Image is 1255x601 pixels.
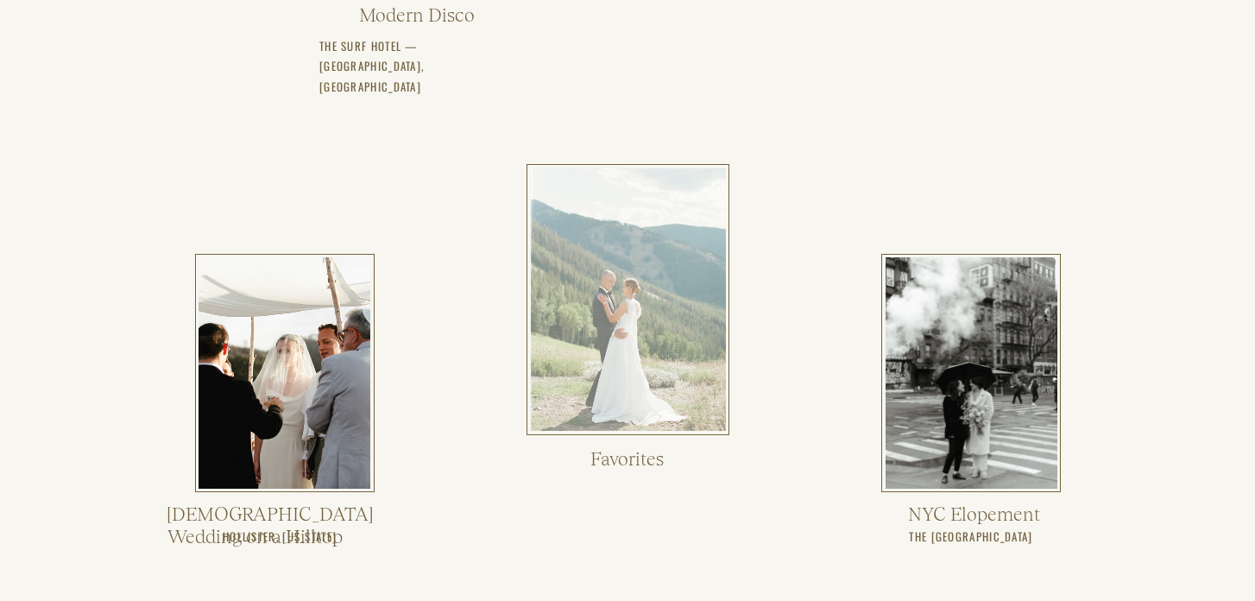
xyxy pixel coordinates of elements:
[590,447,666,471] a: Favorites
[223,527,347,548] h3: Hollister, [US_STATE]
[319,36,516,58] a: The surf hotel — [GEOGRAPHIC_DATA], [GEOGRAPHIC_DATA]
[354,3,480,28] a: Modern Disco
[876,527,1066,548] h3: The [GEOGRAPHIC_DATA]
[908,503,1057,527] a: NYC Elopement
[167,503,401,527] a: [DEMOGRAPHIC_DATA] Wedding on a Hilltop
